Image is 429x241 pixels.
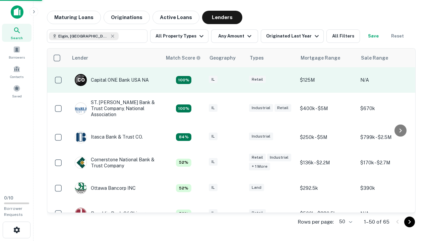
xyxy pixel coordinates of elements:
span: Search [11,35,23,41]
div: Ottawa Bancorp INC [75,182,136,194]
div: Capital ONE Bank USA NA [75,74,149,86]
th: Types [246,49,297,67]
td: $250k - $5M [297,125,357,150]
div: Industrial [249,133,273,140]
div: Geography [209,54,236,62]
div: Sale Range [361,54,388,62]
div: IL [209,184,218,191]
div: 50 [336,217,353,227]
div: IL [209,209,218,217]
button: Reset [387,29,408,43]
div: IL [209,158,218,166]
button: All Filters [326,29,360,43]
div: Industrial [267,154,291,161]
div: Capitalize uses an advanced AI algorithm to match your search with the best lender. The match sco... [176,210,191,218]
button: Originated Last Year [261,29,324,43]
span: Elgin, [GEOGRAPHIC_DATA], [GEOGRAPHIC_DATA] [58,33,109,39]
img: picture [75,132,86,143]
td: $500k - $880.5k [297,201,357,226]
th: Mortgage Range [297,49,357,67]
img: capitalize-icon.png [11,5,23,19]
button: Go to next page [404,217,415,227]
button: Maturing Loans [47,11,101,24]
div: Retail [249,209,266,217]
a: Contacts [2,63,32,81]
div: IL [209,104,218,112]
span: Contacts [10,74,23,79]
td: $125M [297,67,357,93]
td: N/A [357,67,417,93]
div: Types [250,54,264,62]
td: $292.5k [297,175,357,201]
p: 1–50 of 65 [364,218,389,226]
td: N/A [357,201,417,226]
a: Borrowers [2,43,32,61]
td: $136k - $2.2M [297,150,357,175]
div: Land [249,184,264,191]
div: Capitalize uses an advanced AI algorithm to match your search with the best lender. The match sco... [176,133,191,141]
span: Saved [12,93,22,99]
button: Originations [104,11,150,24]
div: Capitalize uses an advanced AI algorithm to match your search with the best lender. The match sco... [176,104,191,112]
span: 0 / 10 [4,195,13,200]
th: Geography [205,49,246,67]
td: $400k - $5M [297,93,357,125]
img: picture [75,182,86,194]
div: Retail [249,76,266,83]
button: All Property Types [150,29,208,43]
div: IL [209,133,218,140]
div: Republic Bank Of Chicago [75,208,148,220]
iframe: Chat Widget [395,187,429,220]
div: Cornerstone National Bank & Trust Company [75,157,155,169]
div: IL [209,76,218,83]
span: Borrower Requests [4,206,23,217]
div: Retail [249,154,266,161]
img: picture [75,208,86,219]
button: Active Loans [152,11,199,24]
img: picture [75,157,86,168]
img: picture [75,103,86,114]
span: Borrowers [9,55,25,60]
th: Lender [68,49,162,67]
td: $670k [357,93,417,125]
p: Rows per page: [298,218,334,226]
div: Itasca Bank & Trust CO. [75,131,143,143]
a: Saved [2,82,32,100]
p: C O [77,77,84,84]
div: Capitalize uses an advanced AI algorithm to match your search with the best lender. The match sco... [176,159,191,167]
button: Any Amount [211,29,258,43]
td: $390k [357,175,417,201]
th: Capitalize uses an advanced AI algorithm to match your search with the best lender. The match sco... [162,49,205,67]
div: Capitalize uses an advanced AI algorithm to match your search with the best lender. The match sco... [166,54,201,62]
td: $799k - $2.5M [357,125,417,150]
button: Lenders [202,11,242,24]
a: Search [2,24,32,42]
td: $170k - $2.7M [357,150,417,175]
div: Capitalize uses an advanced AI algorithm to match your search with the best lender. The match sco... [176,76,191,84]
div: Capitalize uses an advanced AI algorithm to match your search with the best lender. The match sco... [176,184,191,192]
div: Industrial [249,104,273,112]
div: Mortgage Range [301,54,340,62]
div: + 1 more [249,163,270,170]
div: ST. [PERSON_NAME] Bank & Trust Company, National Association [75,99,155,118]
div: Retail [274,104,291,112]
th: Sale Range [357,49,417,67]
div: Lender [72,54,88,62]
button: Save your search to get updates of matches that match your search criteria. [363,29,384,43]
div: Originated Last Year [266,32,321,40]
h6: Match Score [166,54,199,62]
